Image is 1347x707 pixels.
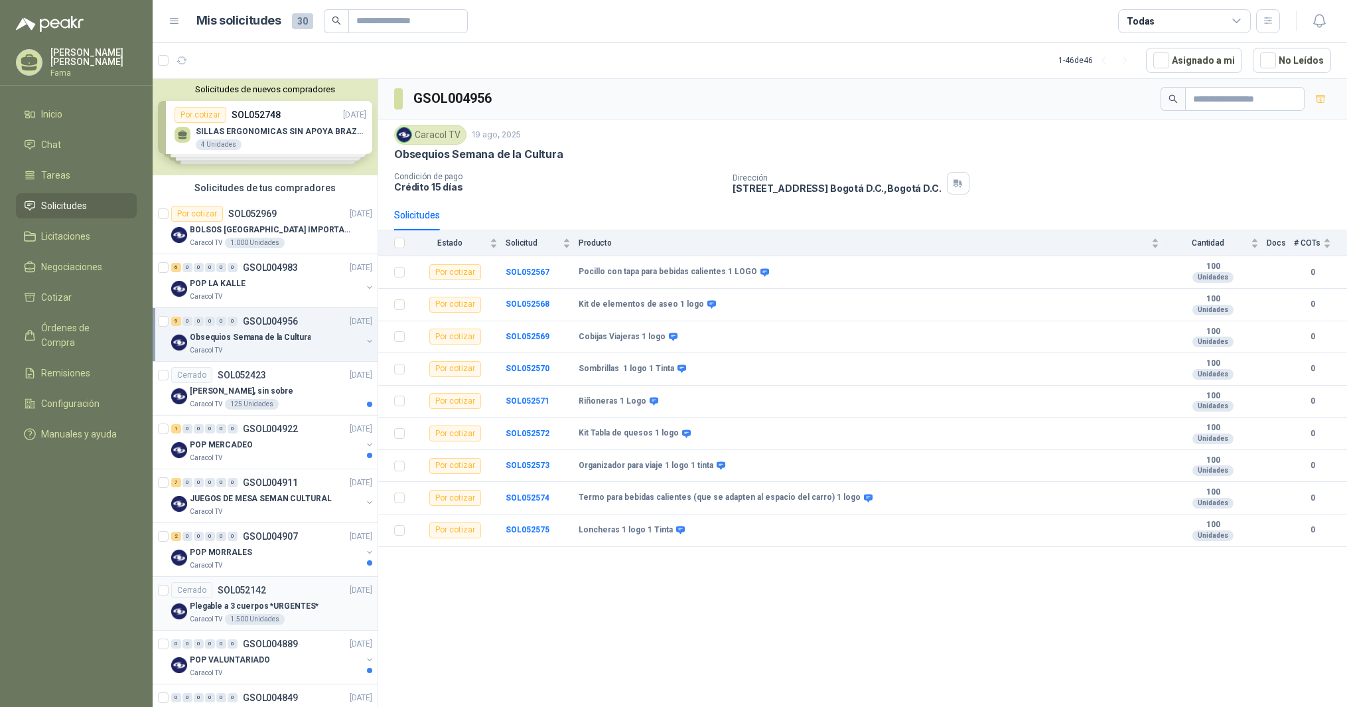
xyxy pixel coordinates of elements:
img: Company Logo [171,442,187,458]
a: SOL052573 [506,461,549,470]
a: Inicio [16,102,137,127]
div: 0 [228,639,238,649]
b: 100 [1167,520,1259,530]
div: 0 [194,317,204,326]
b: Sombrillas 1 logo 1 Tinta [579,364,674,374]
p: Obsequios Semana de la Cultura [190,331,311,344]
a: Manuales y ayuda [16,422,137,447]
div: 0 [182,263,192,272]
div: Por cotizar [429,490,481,506]
div: Unidades [1192,305,1234,315]
a: SOL052568 [506,299,549,309]
p: SOL052969 [228,209,277,218]
div: 0 [205,693,215,702]
b: Cobijas Viajeras 1 logo [579,332,666,343]
div: 0 [182,478,192,487]
a: CerradoSOL052142[DATE] Company LogoPlegable a 3 cuerpos *URGENTES*Caracol TV1.500 Unidades [153,577,378,631]
p: Caracol TV [190,291,222,302]
span: Solicitud [506,238,560,248]
img: Company Logo [397,127,411,142]
div: Unidades [1192,433,1234,444]
div: 0 [205,317,215,326]
th: # COTs [1294,230,1347,256]
div: 0 [228,317,238,326]
p: [DATE] [350,315,372,328]
p: GSOL004907 [243,532,298,541]
div: Por cotizar [429,522,481,538]
span: Manuales y ayuda [41,427,117,441]
b: Kit de elementos de aseo 1 logo [579,299,704,310]
button: No Leídos [1253,48,1331,73]
div: 0 [171,693,181,702]
b: Riñoneras 1 Logo [579,396,646,407]
p: Condición de pago [394,172,722,181]
p: Fama [50,69,137,77]
span: Estado [413,238,487,248]
div: 1.500 Unidades [225,614,285,625]
div: Solicitudes de nuevos compradoresPor cotizarSOL052748[DATE] SILLAS ERGONOMICAS SIN APOYA BRAZOS4 ... [153,79,378,175]
button: Solicitudes de nuevos compradores [158,84,372,94]
th: Estado [413,230,506,256]
b: 100 [1167,294,1259,305]
p: Obsequios Semana de la Cultura [394,147,563,161]
th: Cantidad [1167,230,1267,256]
p: [DATE] [350,638,372,651]
span: Remisiones [41,366,90,380]
div: 0 [182,693,192,702]
p: Caracol TV [190,507,222,517]
div: Unidades [1192,498,1234,509]
th: Docs [1267,230,1294,256]
span: 30 [292,13,313,29]
a: CerradoSOL052423[DATE] Company Logo[PERSON_NAME], sin sobreCaracol TV125 Unidades [153,362,378,416]
p: [DATE] [350,208,372,220]
a: Cotizar [16,285,137,310]
th: Producto [579,230,1167,256]
div: 0 [216,478,226,487]
div: Unidades [1192,401,1234,412]
p: POP MORRALES [190,546,252,559]
div: 6 [171,263,181,272]
a: SOL052571 [506,396,549,406]
div: 0 [194,478,204,487]
a: Licitaciones [16,224,137,249]
a: SOL052574 [506,493,549,503]
a: Configuración [16,391,137,416]
div: 0 [228,532,238,541]
img: Company Logo [171,227,187,243]
p: GSOL004922 [243,424,298,433]
b: 100 [1167,262,1259,272]
a: 2 0 0 0 0 0 GSOL004907[DATE] Company LogoPOP MORRALESCaracol TV [171,528,375,571]
b: 0 [1294,331,1331,343]
img: Company Logo [171,657,187,673]
img: Company Logo [171,550,187,566]
div: 7 [171,478,181,487]
div: 2 [171,532,181,541]
p: GSOL004889 [243,639,298,649]
p: JUEGOS DE MESA SEMAN CULTURAL [190,493,332,505]
div: 9 [171,317,181,326]
p: [DATE] [350,477,372,489]
div: Cerrado [171,582,212,598]
div: 0 [194,424,204,433]
p: 19 ago, 2025 [472,129,521,141]
p: GSOL004983 [243,263,298,272]
p: [STREET_ADDRESS] Bogotá D.C. , Bogotá D.C. [733,183,941,194]
b: Organizador para viaje 1 logo 1 tinta [579,461,713,471]
b: 0 [1294,362,1331,375]
span: Solicitudes [41,198,87,213]
div: Por cotizar [429,458,481,474]
b: SOL052567 [506,268,549,277]
img: Company Logo [171,388,187,404]
p: [PERSON_NAME], sin sobre [190,385,293,398]
img: Company Logo [171,603,187,619]
div: 0 [205,263,215,272]
img: Logo peakr [16,16,84,32]
div: 0 [194,639,204,649]
div: 0 [228,424,238,433]
b: SOL052575 [506,525,549,534]
p: Caracol TV [190,345,222,356]
div: Unidades [1192,530,1234,541]
a: SOL052569 [506,332,549,341]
